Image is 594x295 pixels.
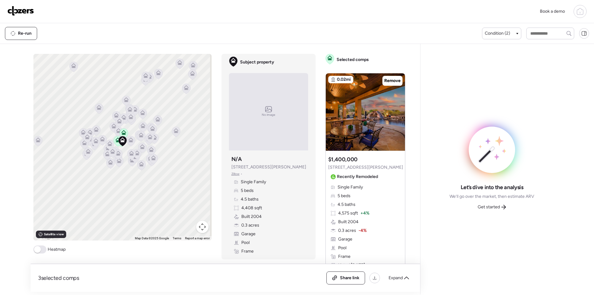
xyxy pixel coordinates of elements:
[241,248,254,254] span: Frame
[48,246,66,253] span: Heatmap
[231,164,306,170] span: [STREET_ADDRESS][PERSON_NAME]
[384,78,401,84] span: Remove
[350,262,365,268] span: [DATE]
[7,6,34,16] img: Logo
[338,236,352,242] span: Garage
[18,30,32,37] span: Re-run
[360,210,369,216] span: + 4%
[196,221,209,233] button: Map camera controls
[338,254,351,260] span: Frame
[337,76,351,83] span: 0.02mi
[338,184,363,190] span: Single Family
[35,232,55,241] a: Open this area in Google Maps (opens a new window)
[135,236,169,240] span: Map Data ©2025 Google
[44,232,64,237] span: Satellite view
[328,156,358,163] h3: $1,400,000
[338,202,355,208] span: 4.5 baths
[262,112,275,117] span: No image
[241,188,254,194] span: 5 beds
[231,155,242,163] h3: N/A
[35,232,55,241] img: Google
[241,179,266,185] span: Single Family
[185,236,210,240] a: Report a map error
[338,193,351,199] span: 5 beds
[241,231,256,237] span: Garage
[338,210,358,216] span: 4,575 sqft
[540,9,565,14] span: Book a demo
[337,174,378,180] span: Recently Remodeled
[359,228,367,234] span: -4%
[241,240,250,246] span: Pool
[231,171,240,176] span: Zillow
[485,30,510,37] span: Condition (2)
[241,214,262,220] span: Built 2004
[173,236,181,240] a: Terms (opens in new tab)
[241,171,242,176] span: •
[241,196,259,202] span: 4.5 baths
[240,59,274,65] span: Subject property
[328,164,403,171] span: [STREET_ADDRESS][PERSON_NAME]
[478,204,500,210] span: Get started
[338,219,359,225] span: Built 2004
[461,184,523,191] span: Let’s dive into the analysis
[38,274,79,282] span: 3 selected comps
[389,275,403,281] span: Expand
[450,193,534,200] span: We’ll go over the market, then estimate ARV
[338,245,346,251] span: Pool
[241,222,259,228] span: 0.3 acres
[340,275,359,281] span: Share link
[337,57,369,63] span: Selected comps
[338,262,365,268] span: Listed
[338,228,356,234] span: 0.3 acres
[241,205,262,211] span: 4,408 sqft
